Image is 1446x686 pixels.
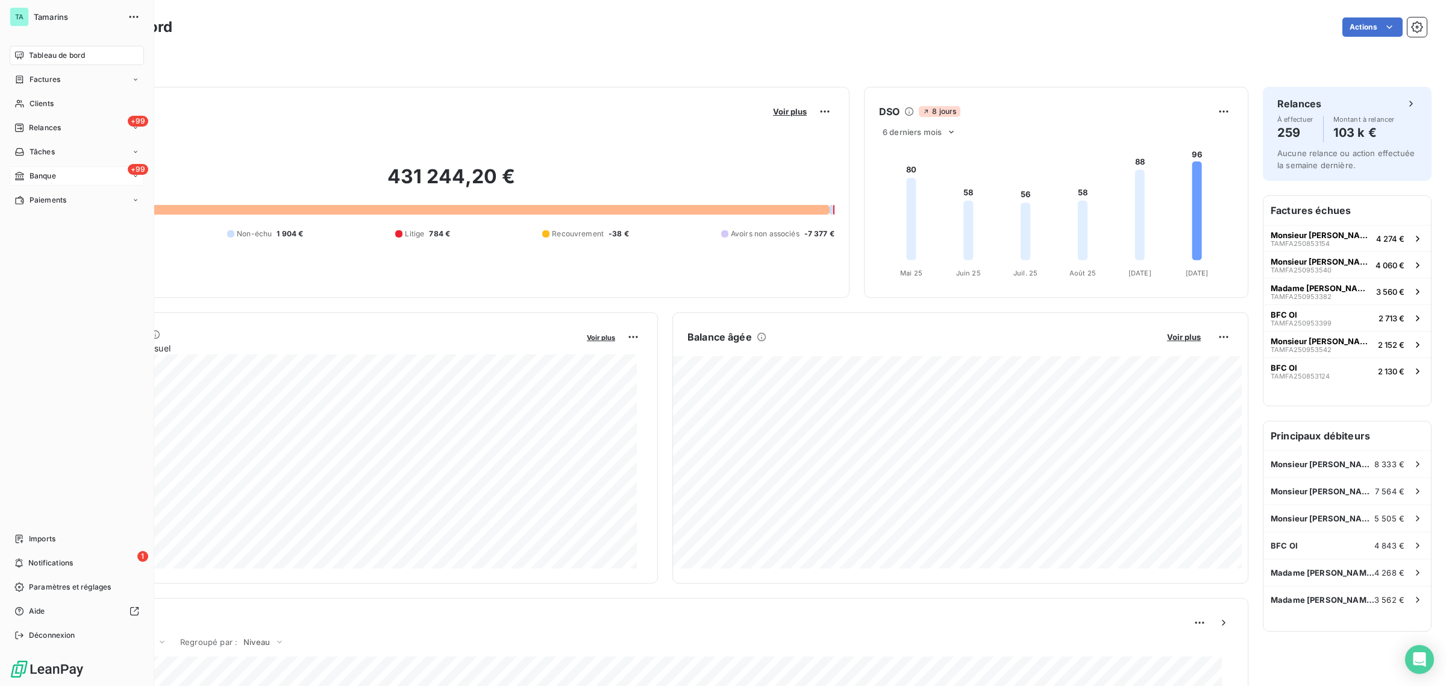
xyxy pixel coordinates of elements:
[30,195,66,206] span: Paiements
[1333,116,1395,123] span: Montant à relancer
[30,171,56,181] span: Banque
[1376,287,1404,297] span: 3 560 €
[1271,568,1374,577] span: Madame [PERSON_NAME] [PERSON_NAME]
[552,228,604,239] span: Recouvrement
[879,104,900,119] h6: DSO
[30,98,54,109] span: Clients
[1378,367,1404,376] span: 2 130 €
[919,106,960,117] span: 8 jours
[29,630,75,641] span: Déconnexion
[609,228,629,239] span: -38 €
[1271,257,1371,266] span: Monsieur [PERSON_NAME] [PERSON_NAME]
[1374,541,1404,550] span: 4 843 €
[1378,340,1404,350] span: 2 152 €
[883,127,942,137] span: 6 derniers mois
[29,533,55,544] span: Imports
[956,269,981,277] tspan: Juin 25
[900,269,922,277] tspan: Mai 25
[1263,251,1431,278] button: Monsieur [PERSON_NAME] [PERSON_NAME]TAMFA2509535404 060 €
[1271,459,1374,469] span: Monsieur [PERSON_NAME] [PERSON_NAME]
[10,602,144,621] a: Aide
[29,606,45,617] span: Aide
[34,12,120,22] span: Tamarins
[1163,332,1204,342] button: Voir plus
[10,659,84,679] img: Logo LeanPay
[1271,514,1374,523] span: Monsieur [PERSON_NAME]
[1167,332,1201,342] span: Voir plus
[587,333,615,342] span: Voir plus
[1375,486,1404,496] span: 7 564 €
[30,146,55,157] span: Tâches
[1271,230,1371,240] span: Monsieur [PERSON_NAME] [PERSON_NAME]
[1263,196,1431,225] h6: Factures échues
[731,228,800,239] span: Avoirs non associés
[277,228,303,239] span: 1 904 €
[1342,17,1403,37] button: Actions
[137,551,148,562] span: 1
[1069,269,1096,277] tspan: Août 25
[1186,269,1209,277] tspan: [DATE]
[28,558,73,568] span: Notifications
[29,50,85,61] span: Tableau de bord
[180,637,237,647] span: Regroupé par :
[1374,514,1404,523] span: 5 505 €
[1271,595,1374,605] span: Madame [PERSON_NAME] [PERSON_NAME]
[1271,541,1298,550] span: BFC OI
[68,165,834,201] h2: 431 244,20 €
[804,228,834,239] span: -7 377 €
[243,637,270,647] span: Niveau
[68,342,578,354] span: Chiffre d'affaires mensuel
[1271,486,1375,496] span: Monsieur [PERSON_NAME]
[1405,645,1434,674] div: Open Intercom Messenger
[1271,346,1332,353] span: TAMFA250953542
[687,330,752,344] h6: Balance âgée
[1374,595,1404,605] span: 3 562 €
[769,106,810,117] button: Voir plus
[1271,373,1330,380] span: TAMFA250853124
[1277,123,1313,142] h4: 259
[128,116,148,127] span: +99
[1271,293,1332,300] span: TAMFA250953382
[1277,96,1321,111] h6: Relances
[583,332,619,342] button: Voir plus
[1376,234,1404,244] span: 4 274 €
[1128,269,1151,277] tspan: [DATE]
[29,122,61,133] span: Relances
[1333,123,1395,142] h4: 103 k €
[1271,363,1297,373] span: BFC OI
[10,7,29,27] div: TA
[237,228,272,239] span: Non-échu
[1374,459,1404,469] span: 8 333 €
[429,228,450,239] span: 784 €
[1271,319,1332,327] span: TAMFA250953399
[1263,357,1431,384] button: BFC OITAMFA2508531242 130 €
[1263,421,1431,450] h6: Principaux débiteurs
[128,164,148,175] span: +99
[1263,304,1431,331] button: BFC OITAMFA2509533992 713 €
[1263,331,1431,357] button: Monsieur [PERSON_NAME] GeorgetTAMFA2509535422 152 €
[1271,266,1332,274] span: TAMFA250953540
[1271,240,1330,247] span: TAMFA250853154
[29,582,111,593] span: Paramètres et réglages
[1271,283,1371,293] span: Madame [PERSON_NAME] [PERSON_NAME]
[1271,336,1373,346] span: Monsieur [PERSON_NAME] Georget
[1013,269,1038,277] tspan: Juil. 25
[405,228,424,239] span: Litige
[1376,260,1404,270] span: 4 060 €
[1277,116,1313,123] span: À effectuer
[773,107,807,116] span: Voir plus
[1271,310,1297,319] span: BFC OI
[1277,148,1415,170] span: Aucune relance ou action effectuée la semaine dernière.
[1263,225,1431,251] button: Monsieur [PERSON_NAME] [PERSON_NAME]TAMFA2508531544 274 €
[1263,278,1431,304] button: Madame [PERSON_NAME] [PERSON_NAME]TAMFA2509533823 560 €
[1379,313,1404,323] span: 2 713 €
[30,74,60,85] span: Factures
[1374,568,1404,577] span: 4 268 €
